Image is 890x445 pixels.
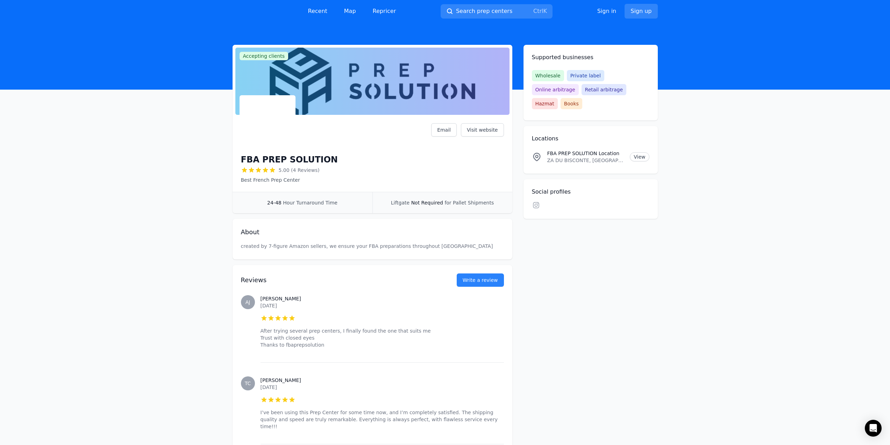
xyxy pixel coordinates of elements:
[241,243,504,250] p: created by 7-figure Amazon sellers, we ensure your FBA preparations throughout [GEOGRAPHIC_DATA]
[283,200,337,206] span: Hour Turnaround Time
[241,275,434,285] h2: Reviews
[532,98,558,109] span: Hazmat
[543,8,547,14] kbd: K
[547,150,625,157] p: FBA PREP SOLUTION Location
[532,70,564,81] span: Wholesale
[456,7,512,15] span: Search prep centers
[597,7,617,15] a: Sign in
[261,384,277,390] time: [DATE]
[367,4,402,18] a: Repricer
[245,300,250,305] span: AJ
[532,84,579,95] span: Online arbitrage
[241,227,504,237] h2: About
[241,154,338,165] h1: FBA PREP SOLUTION
[241,97,294,150] img: FBA PREP SOLUTION
[532,53,649,62] h2: Supported businesses
[561,98,582,109] span: Books
[444,200,494,206] span: for Pallet Shipments
[547,157,625,164] p: ZA DU BISCONTE, [GEOGRAPHIC_DATA], [GEOGRAPHIC_DATA], 56680, FR
[533,8,543,14] kbd: Ctrl
[261,295,504,302] h3: [PERSON_NAME]
[582,84,626,95] span: Retail arbitrage
[532,134,649,143] h2: Locations
[431,123,457,137] a: Email
[461,123,504,137] a: Visit website
[532,188,649,196] h2: Social profiles
[630,152,649,161] a: View
[279,167,320,174] span: 5.00 (4 Reviews)
[567,70,604,81] span: Private label
[240,52,289,60] span: Accepting clients
[457,273,504,287] a: Write a review
[245,381,251,386] span: TC
[411,200,443,206] span: Not Required
[302,4,333,18] a: Recent
[233,6,289,16] img: PrepCenter
[261,327,504,348] p: After trying several prep centers, I finally found the one that suits me Trust with closed eyes T...
[261,303,277,308] time: [DATE]
[441,4,553,19] button: Search prep centersCtrlK
[865,420,882,437] div: Open Intercom Messenger
[261,377,504,384] h3: [PERSON_NAME]
[267,200,282,206] span: 24-48
[261,409,504,430] p: I’ve been using this Prep Center for some time now, and I’m completely satisfied. The shipping qu...
[241,176,338,183] p: Best French Prep Center
[339,4,362,18] a: Map
[391,200,410,206] span: Liftgate
[625,4,657,19] a: Sign up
